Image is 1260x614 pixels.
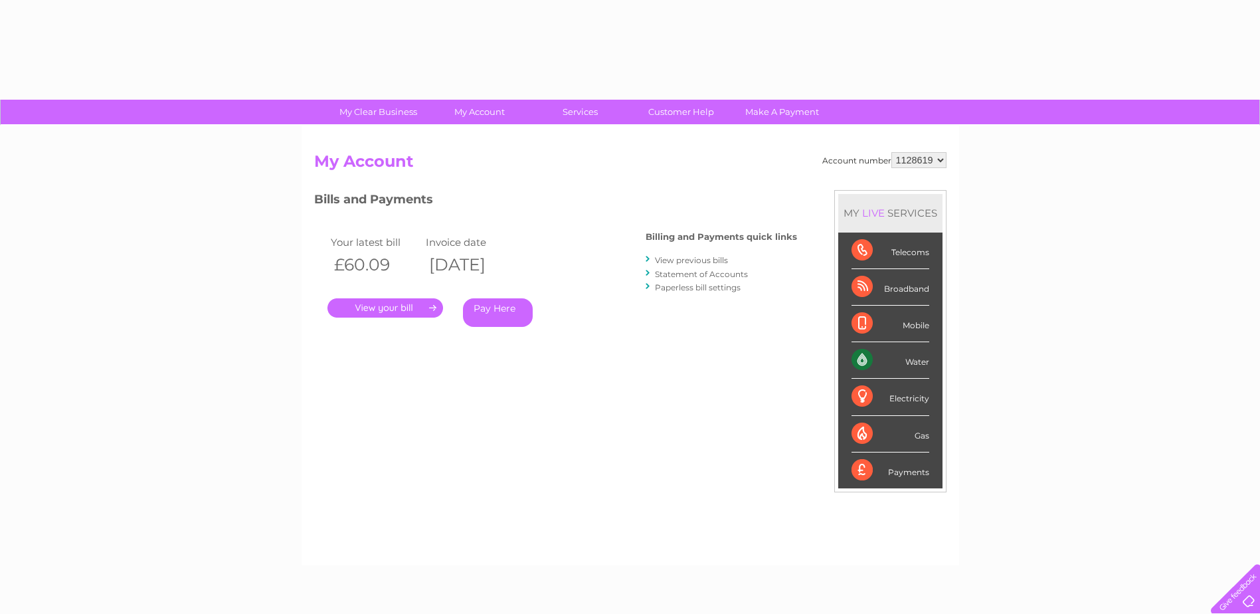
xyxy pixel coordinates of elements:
[422,251,518,278] th: [DATE]
[655,269,748,279] a: Statement of Accounts
[838,194,943,232] div: MY SERVICES
[852,233,929,269] div: Telecoms
[626,100,736,124] a: Customer Help
[463,298,533,327] a: Pay Here
[314,152,946,177] h2: My Account
[852,342,929,379] div: Water
[727,100,837,124] a: Make A Payment
[422,233,518,251] td: Invoice date
[327,298,443,318] a: .
[323,100,433,124] a: My Clear Business
[852,453,929,488] div: Payments
[655,255,728,265] a: View previous bills
[646,232,797,242] h4: Billing and Payments quick links
[327,251,423,278] th: £60.09
[327,233,423,251] td: Your latest bill
[314,190,797,213] h3: Bills and Payments
[822,152,946,168] div: Account number
[655,282,741,292] a: Paperless bill settings
[424,100,534,124] a: My Account
[852,269,929,306] div: Broadband
[859,207,887,219] div: LIVE
[525,100,635,124] a: Services
[852,416,929,453] div: Gas
[852,306,929,342] div: Mobile
[852,379,929,415] div: Electricity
